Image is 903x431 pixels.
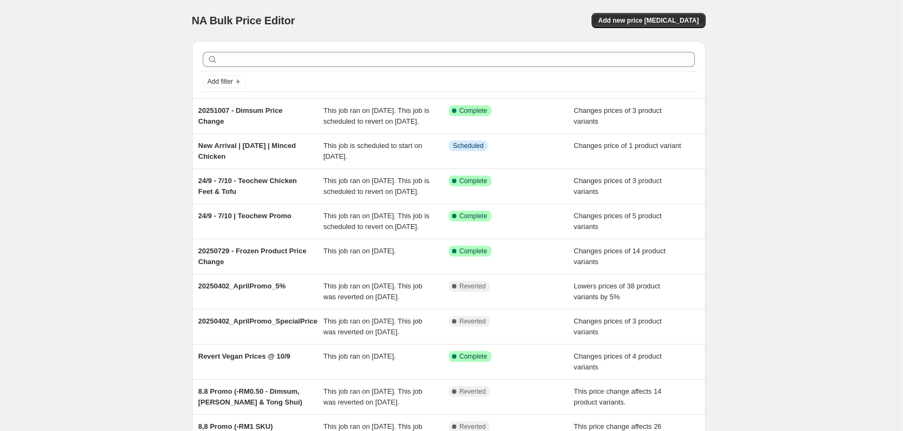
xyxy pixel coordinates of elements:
[460,106,487,115] span: Complete
[460,387,486,396] span: Reverted
[460,247,487,255] span: Complete
[574,387,661,406] span: This price change affects 14 product variants.
[460,282,486,291] span: Reverted
[198,317,317,325] span: 20250402_AprilPromo_SpecialPrice
[198,422,273,430] span: 8,8 Promo (-RM1 SKU)
[574,247,666,266] span: Changes prices of 14 product variants
[323,387,422,406] span: This job ran on [DATE]. This job was reverted on [DATE].
[198,352,290,360] span: Revert Vegan Prices @ 10/9
[592,13,705,28] button: Add new price [MEDICAL_DATA]
[323,247,396,255] span: This job ran on [DATE].
[192,15,295,26] span: NA Bulk Price Editor
[460,212,487,220] span: Complete
[198,212,291,220] span: 24/9 - 7/10 | Teochew Promo
[574,177,662,196] span: Changes prices of 3 product variants
[323,352,396,360] span: This job ran on [DATE].
[198,247,307,266] span: 20250729 - Frozen Product Price Change
[198,177,297,196] span: 24/9 - 7/10 - Teochew Chicken Feet & Tofu
[323,317,422,336] span: This job ran on [DATE]. This job was reverted on [DATE].
[323,177,429,196] span: This job ran on [DATE]. This job is scheduled to revert on [DATE].
[323,142,422,160] span: This job is scheduled to start on [DATE].
[574,106,662,125] span: Changes prices of 3 product variants
[460,422,486,431] span: Reverted
[208,77,233,86] span: Add filter
[323,282,422,301] span: This job ran on [DATE]. This job was reverted on [DATE].
[460,352,487,361] span: Complete
[203,75,246,88] button: Add filter
[198,282,286,290] span: 20250402_AprilPromo_5%
[323,106,429,125] span: This job ran on [DATE]. This job is scheduled to revert on [DATE].
[198,387,303,406] span: 8.8 Promo (-RM0.50 - Dimsum, [PERSON_NAME] & Tong Shui)
[574,212,662,231] span: Changes prices of 5 product variants
[460,317,486,326] span: Reverted
[574,317,662,336] span: Changes prices of 3 product variants
[453,142,484,150] span: Scheduled
[198,106,283,125] span: 20251007 - Dimsum Price Change
[598,16,699,25] span: Add new price [MEDICAL_DATA]
[460,177,487,185] span: Complete
[198,142,296,160] span: New Arrival | [DATE] | Minced Chicken
[574,142,681,150] span: Changes price of 1 product variant
[323,212,429,231] span: This job ran on [DATE]. This job is scheduled to revert on [DATE].
[574,282,660,301] span: Lowers prices of 38 product variants by 5%
[574,352,662,371] span: Changes prices of 4 product variants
